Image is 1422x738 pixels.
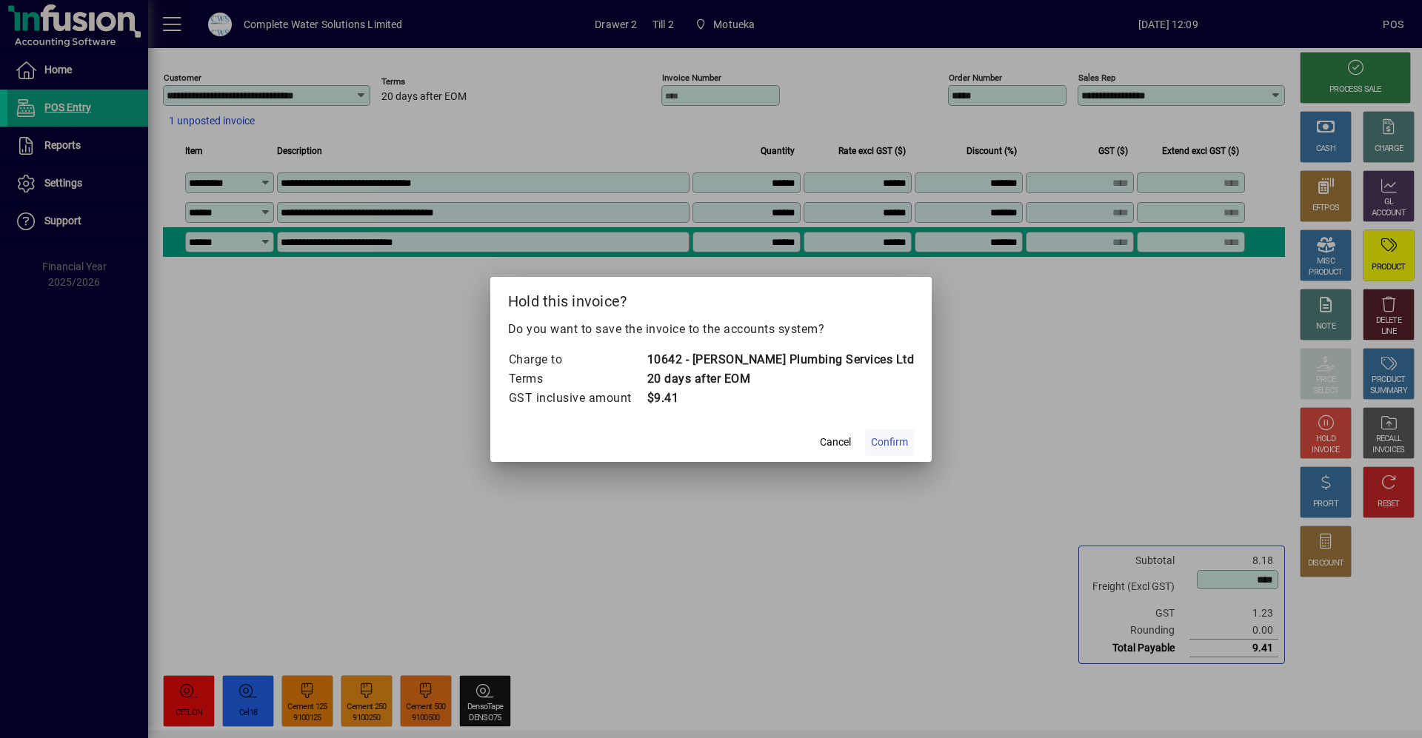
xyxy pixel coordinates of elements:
[647,389,915,408] td: $9.41
[812,429,859,456] button: Cancel
[508,321,915,338] p: Do you want to save the invoice to the accounts system?
[871,435,908,450] span: Confirm
[820,435,851,450] span: Cancel
[647,369,915,389] td: 20 days after EOM
[647,350,915,369] td: 10642 - [PERSON_NAME] Plumbing Services Ltd
[865,429,914,456] button: Confirm
[490,277,932,320] h2: Hold this invoice?
[508,350,647,369] td: Charge to
[508,389,647,408] td: GST inclusive amount
[508,369,647,389] td: Terms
